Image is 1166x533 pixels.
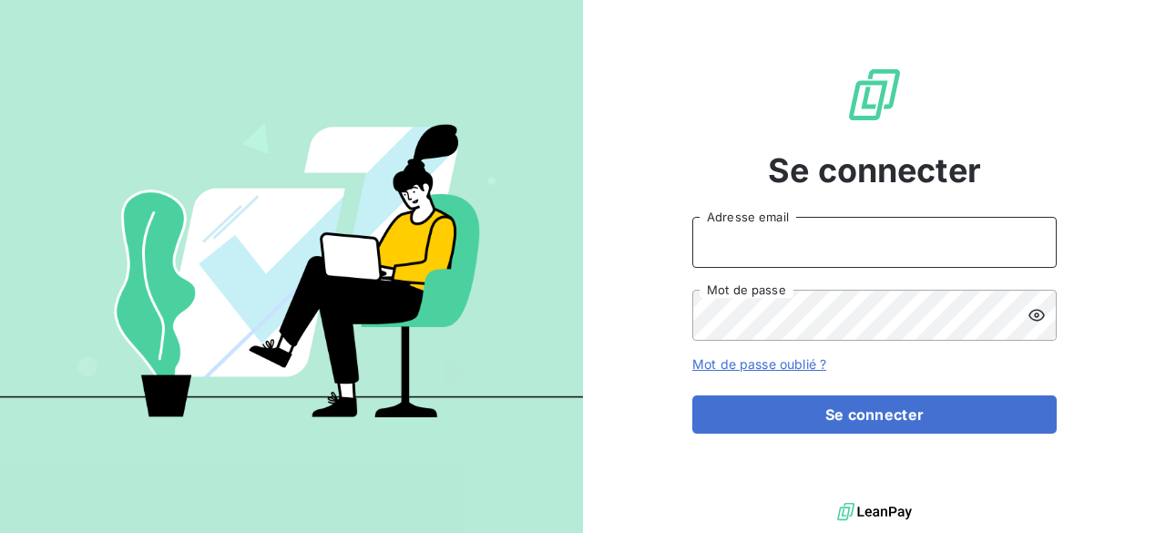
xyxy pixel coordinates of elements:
img: Logo LeanPay [845,66,904,124]
img: logo [837,498,912,526]
a: Mot de passe oublié ? [692,356,826,372]
span: Se connecter [768,146,981,195]
button: Se connecter [692,395,1057,434]
input: placeholder [692,217,1057,268]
